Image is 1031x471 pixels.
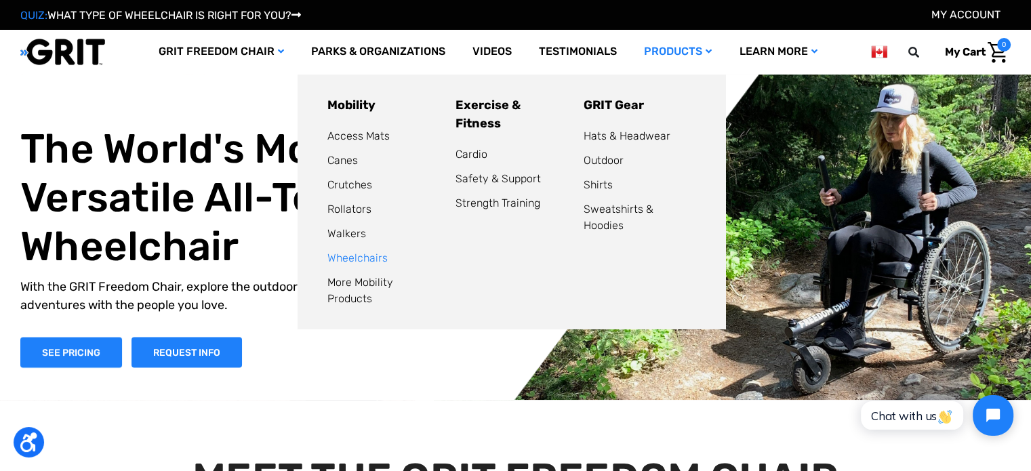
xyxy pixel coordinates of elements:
a: Slide number 1, Request Information [132,337,242,367]
span: My Cart [945,45,986,58]
span: Phone Number [224,56,298,68]
a: Cardio [456,148,487,161]
a: Shirts [584,178,613,191]
a: Products [630,30,725,74]
a: Wheelchairs [327,251,388,264]
span: 0 [997,38,1011,52]
a: Account [931,8,1000,21]
a: Strength Training [456,197,540,209]
a: Hats & Headwear [584,129,670,142]
input: Search [914,38,935,66]
a: Crutches [327,178,372,191]
a: GRIT Freedom Chair [145,30,298,74]
a: Shop Now [20,337,122,367]
img: GRIT All-Terrain Wheelchair and Mobility Equipment [20,38,105,66]
p: With the GRIT Freedom Chair, explore the outdoors, get daily exercise, and go on adventures with ... [20,277,499,314]
a: Learn More [725,30,830,74]
a: Access Mats [327,129,390,142]
a: Outdoor [584,154,624,167]
a: Walkers [327,227,366,240]
a: Rollators [327,203,371,216]
a: Parks & Organizations [298,30,459,74]
a: QUIZ:WHAT TYPE OF WHEELCHAIR IS RIGHT FOR YOU? [20,9,301,22]
span: QUIZ: [20,9,47,22]
a: Cart with 0 items [935,38,1011,66]
a: Sweatshirts & Hoodies [584,203,653,232]
a: Canes [327,154,358,167]
a: Testimonials [525,30,630,74]
a: More Mobility Products [327,276,393,305]
iframe: Tidio Chat [846,384,1025,447]
a: Mobility [327,98,376,112]
img: Cart [988,42,1007,63]
h1: The World's Most Versatile All-Terrain Wheelchair [20,124,499,270]
a: GRIT Gear [584,98,644,112]
img: ca.png [871,43,887,60]
a: Exercise & Fitness [456,98,521,131]
a: Videos [459,30,525,74]
a: Safety & Support [456,172,541,185]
